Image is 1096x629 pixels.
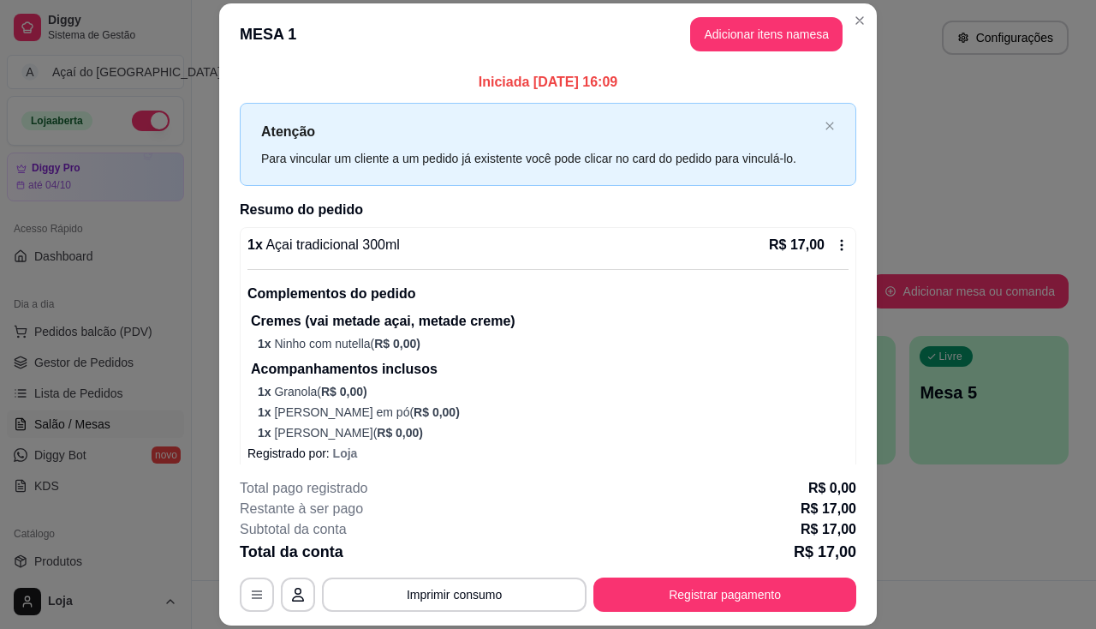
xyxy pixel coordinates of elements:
[321,385,367,398] span: R$ 0,00 )
[251,311,849,332] p: Cremes (vai metade açai, metade creme)
[263,237,400,252] span: Açai tradicional 300ml
[240,499,363,519] p: Restante à ser pago
[261,121,818,142] p: Atenção
[769,235,825,255] p: R$ 17,00
[258,337,274,350] span: 1 x
[825,121,835,132] button: close
[825,121,835,131] span: close
[414,405,460,419] span: R$ 0,00 )
[258,335,849,352] p: Ninho com nutella (
[690,17,843,51] button: Adicionar itens namesa
[251,359,849,380] p: Acompanhamentos inclusos
[240,72,856,93] p: Iniciada [DATE] 16:09
[808,478,856,499] p: R$ 0,00
[258,385,274,398] span: 1 x
[247,235,400,255] p: 1 x
[333,446,358,460] span: Loja
[593,578,856,612] button: Registrar pagamento
[846,7,873,34] button: Close
[258,426,274,440] span: 1 x
[258,383,849,400] p: Granola (
[801,519,856,540] p: R$ 17,00
[258,405,274,419] span: 1 x
[240,519,347,540] p: Subtotal da conta
[240,540,343,564] p: Total da conta
[247,284,849,304] p: Complementos do pedido
[240,200,856,220] h2: Resumo do pedido
[377,426,423,440] span: R$ 0,00 )
[374,337,420,350] span: R$ 0,00 )
[219,3,877,65] header: MESA 1
[801,499,856,519] p: R$ 17,00
[794,540,856,564] p: R$ 17,00
[261,149,818,168] div: Para vincular um cliente a um pedido já existente você pode clicar no card do pedido para vinculá...
[240,478,367,499] p: Total pago registrado
[258,404,849,421] p: [PERSON_NAME] em pó (
[247,445,849,462] p: Registrado por:
[258,424,849,441] p: [PERSON_NAME] (
[322,578,587,612] button: Imprimir consumo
